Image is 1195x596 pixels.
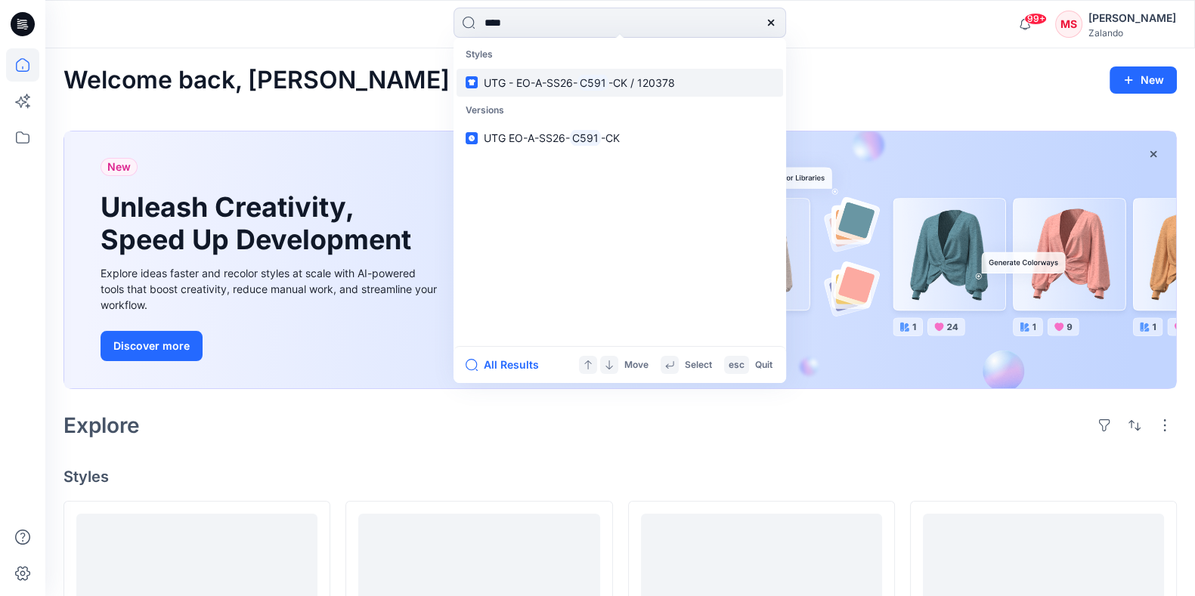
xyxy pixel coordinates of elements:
a: UTG - EO-A-SS26-C591-CK / 120378 [457,69,783,97]
div: Explore ideas faster and recolor styles at scale with AI-powered tools that boost creativity, red... [101,265,441,313]
h1: Unleash Creativity, Speed Up Development [101,191,418,256]
span: -CK [601,131,620,144]
p: esc [729,357,745,373]
h2: Explore [63,413,140,437]
span: -CK / 120378 [608,76,675,89]
button: All Results [466,356,549,374]
div: [PERSON_NAME] [1088,9,1176,27]
mark: C591 [577,74,608,91]
mark: C591 [570,129,601,147]
p: Quit [755,357,772,373]
span: UTG EO-A-SS26- [484,131,570,144]
p: Styles [457,41,783,69]
p: Move [624,357,649,373]
button: Discover more [101,331,203,361]
p: Select [685,357,712,373]
span: New [107,158,131,176]
a: UTG EO-A-SS26-C591-CK [457,124,783,152]
h4: Styles [63,468,1177,486]
button: New [1110,66,1177,94]
h2: Welcome back, [PERSON_NAME] [63,66,450,94]
div: MS [1055,11,1082,38]
div: Zalando [1088,27,1176,39]
span: UTG - EO-A-SS26- [484,76,577,89]
span: 99+ [1024,13,1047,25]
p: Versions [457,97,783,125]
a: Discover more [101,331,441,361]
